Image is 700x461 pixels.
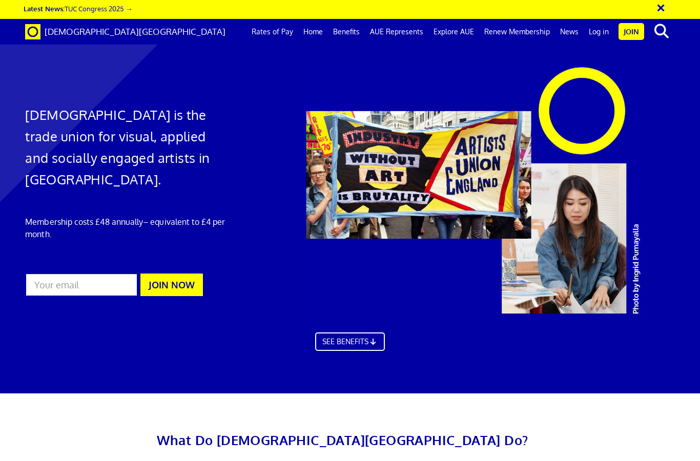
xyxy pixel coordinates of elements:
[428,19,479,45] a: Explore AUE
[298,19,328,45] a: Home
[246,19,298,45] a: Rates of Pay
[479,19,555,45] a: Renew Membership
[646,20,677,42] button: search
[328,19,365,45] a: Benefits
[25,273,138,297] input: Your email
[25,216,232,240] p: Membership costs £48 annually – equivalent to £4 per month.
[619,23,644,40] a: Join
[24,4,65,13] strong: Latest News:
[25,104,232,190] h1: [DEMOGRAPHIC_DATA] is the trade union for visual, applied and socially engaged artists in [GEOGRA...
[555,19,584,45] a: News
[79,429,605,451] h2: What Do [DEMOGRAPHIC_DATA][GEOGRAPHIC_DATA] Do?
[17,19,233,45] a: Brand [DEMOGRAPHIC_DATA][GEOGRAPHIC_DATA]
[315,332,385,351] a: SEE BENEFITS
[24,4,132,13] a: Latest News:TUC Congress 2025 →
[584,19,614,45] a: Log in
[140,274,203,296] button: JOIN NOW
[45,26,225,37] span: [DEMOGRAPHIC_DATA][GEOGRAPHIC_DATA]
[365,19,428,45] a: AUE Represents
